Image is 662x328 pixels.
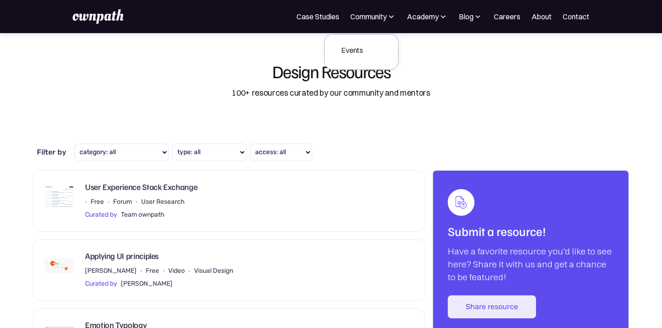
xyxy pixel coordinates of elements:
[297,11,339,22] a: Case Studies
[121,209,165,220] div: Team ownpath
[350,11,396,22] div: Community
[33,170,425,232] a: User Experience Stack ExchangeFreeForumUser ResearchCurated byTeam ownpath
[91,196,104,207] div: Free
[85,251,159,265] div: Applying UI principles
[85,278,117,289] div: Curated by
[37,144,71,161] div: Filter by
[85,182,197,196] div: User Experience Stack Exchange
[563,11,589,22] a: Contact
[459,11,474,22] div: Blog
[494,11,520,22] a: Careers
[168,265,185,276] div: Video
[37,144,625,161] form: type filter
[33,239,425,301] a: Applying UI principles[PERSON_NAME]FreeVideoVisual DesignCurated by[PERSON_NAME]
[121,278,172,289] div: [PERSON_NAME]
[459,11,483,22] div: Blog
[531,11,552,22] a: About
[407,11,439,22] div: Academy
[146,265,159,276] div: Free
[324,34,399,70] nav: Community
[448,245,614,283] p: Have a favorite resource you'd like to see here? Share it with us and get a chance to be featured!
[113,196,132,207] div: Forum
[272,63,390,80] div: Design Resources
[407,11,448,22] div: Academy
[334,42,371,58] a: Events
[85,209,117,220] div: Curated by
[232,87,430,99] div: 100+ resources curated by our community and mentors
[448,295,536,318] a: Share resource
[350,11,387,22] div: Community
[141,196,185,207] div: User Research
[448,224,546,239] strong: Submit a resource!
[194,265,233,276] div: Visual Design
[85,265,137,276] div: [PERSON_NAME]
[341,45,363,56] div: Events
